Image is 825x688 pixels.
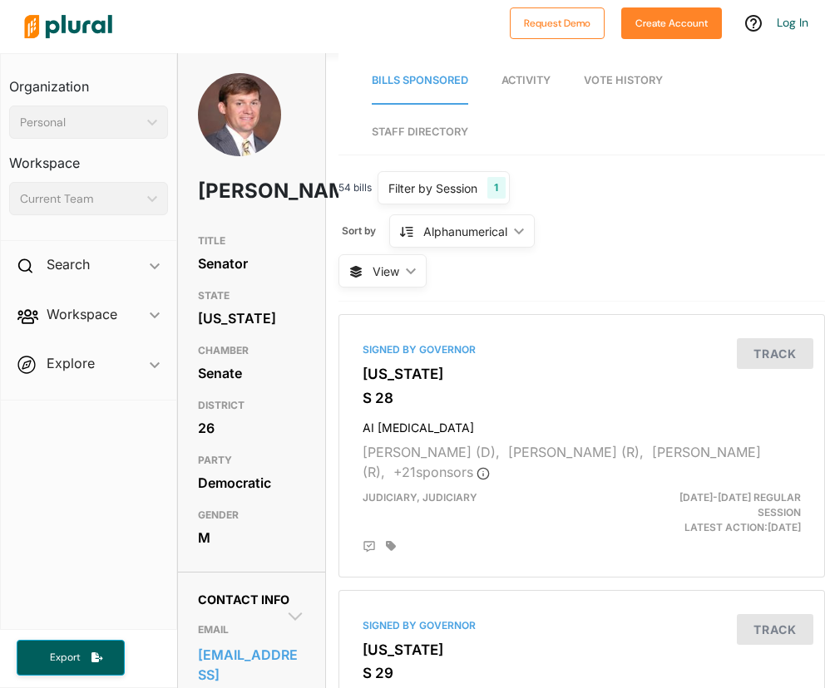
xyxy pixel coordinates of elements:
span: View [373,263,399,280]
div: 1 [487,177,505,199]
span: Activity [501,74,551,86]
div: Latest Action: [DATE] [659,490,813,535]
h3: Workspace [9,139,168,175]
span: [DATE]-[DATE] Regular Session [679,491,801,518]
span: Export [38,651,91,665]
a: Log In [777,15,808,30]
button: Create Account [621,7,722,39]
div: Senate [198,361,306,386]
span: 54 bills [338,180,372,195]
h3: S 28 [363,390,801,406]
button: Export [17,640,125,676]
div: Add tags [386,540,396,552]
div: Alphanumerical [423,223,507,240]
span: Sort by [342,224,389,238]
h3: PARTY [198,450,306,470]
h2: Search [47,255,90,273]
h4: AI [MEDICAL_DATA] [363,413,801,435]
div: Democratic [198,470,306,495]
span: Bills Sponsored [372,74,468,86]
button: Track [737,614,813,645]
div: Add Position Statement [363,540,376,553]
span: [PERSON_NAME] (D), [363,444,500,460]
h3: [US_STATE] [363,366,801,382]
div: Senator [198,251,306,276]
h1: [PERSON_NAME] [198,166,263,216]
h3: EMAIL [198,620,306,640]
h3: [US_STATE] [363,641,801,658]
div: Current Team [20,190,141,208]
div: Signed by Governor [363,618,801,633]
div: [US_STATE] [198,306,306,331]
a: Activity [501,57,551,105]
h3: TITLE [198,231,306,251]
div: 26 [198,415,306,440]
h3: DISTRICT [198,396,306,415]
span: Contact Info [198,592,289,607]
h3: GENDER [198,505,306,525]
h3: STATE [198,286,306,306]
a: Bills Sponsored [372,57,468,105]
div: Filter by Session [388,179,477,197]
a: Request Demo [510,13,605,31]
a: Staff Directory [372,109,468,155]
span: Judiciary, Judiciary [363,491,477,504]
a: Vote History [584,57,663,105]
div: Personal [20,114,141,131]
span: [PERSON_NAME] (R), [363,444,761,480]
h3: S 29 [363,665,801,681]
div: Signed by Governor [363,342,801,357]
button: Request Demo [510,7,605,39]
div: M [198,525,306,550]
span: + 21 sponsor s [393,464,490,480]
span: Vote History [584,74,663,86]
h3: CHAMBER [198,341,306,361]
button: Track [737,338,813,369]
span: [PERSON_NAME] (R), [508,444,644,460]
img: Headshot of Russell Ott [198,73,281,162]
a: Create Account [621,13,722,31]
h3: Organization [9,62,168,99]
